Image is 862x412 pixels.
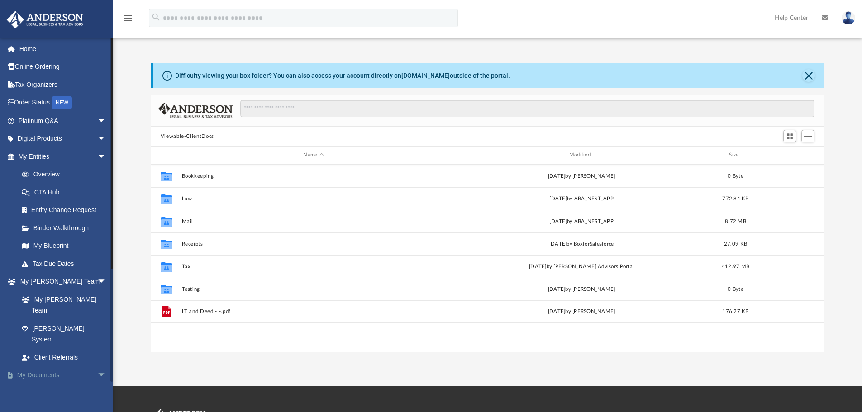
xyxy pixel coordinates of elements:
div: [DATE] by [PERSON_NAME] [449,308,713,316]
a: Entity Change Request [13,201,120,219]
a: [DOMAIN_NAME] [401,72,450,79]
span: 772.84 KB [722,196,748,201]
div: [DATE] by [PERSON_NAME] [449,285,713,293]
button: Mail [181,218,445,224]
a: Tax Organizers [6,76,120,94]
div: [DATE] by BoxforSalesforce [449,240,713,248]
button: Receipts [181,241,445,247]
div: [DATE] by [PERSON_NAME] [449,172,713,180]
button: Tax [181,264,445,270]
a: CTA Hub [13,183,120,201]
a: Digital Productsarrow_drop_down [6,130,120,148]
button: Viewable-ClientDocs [161,133,214,141]
button: Bookkeeping [181,173,445,179]
div: Size [717,151,753,159]
i: menu [122,13,133,24]
a: Binder Walkthrough [13,219,120,237]
span: 0 Byte [728,173,743,178]
a: Online Ordering [6,58,120,76]
div: [DATE] by [PERSON_NAME] Advisors Portal [449,262,713,270]
span: 8.72 MB [725,218,746,223]
span: arrow_drop_down [97,112,115,130]
img: User Pic [842,11,855,24]
button: Law [181,196,445,202]
div: Difficulty viewing your box folder? You can also access your account directly on outside of the p... [175,71,510,81]
a: Platinum Q&Aarrow_drop_down [6,112,120,130]
a: menu [122,17,133,24]
a: My [PERSON_NAME] Team [13,290,111,319]
div: [DATE] by ABA_NEST_APP [449,194,713,203]
button: Switch to Grid View [783,130,797,142]
a: My [PERSON_NAME] Teamarrow_drop_down [6,273,115,291]
a: Tax Due Dates [13,255,120,273]
span: arrow_drop_down [97,130,115,148]
div: id [757,151,821,159]
a: [PERSON_NAME] System [13,319,115,348]
a: Overview [13,166,120,184]
span: 412.97 MB [722,264,749,269]
img: Anderson Advisors Platinum Portal [4,11,86,28]
a: My Entitiesarrow_drop_down [6,147,120,166]
div: NEW [52,96,72,109]
a: My Blueprint [13,237,115,255]
button: Testing [181,286,445,292]
a: Order StatusNEW [6,94,120,112]
button: LT and Deed - -.pdf [181,308,445,314]
a: Home [6,40,120,58]
span: arrow_drop_down [97,273,115,291]
div: id [155,151,177,159]
span: arrow_drop_down [97,366,115,385]
div: Name [181,151,445,159]
button: Add [801,130,815,142]
span: 27.09 KB [724,241,747,246]
button: Close [802,69,815,82]
div: Modified [449,151,714,159]
i: search [151,12,161,22]
a: Client Referrals [13,348,115,366]
span: 176.27 KB [722,309,748,314]
span: arrow_drop_down [97,147,115,166]
div: grid [151,165,825,352]
input: Search files and folders [240,100,814,117]
span: 0 Byte [728,286,743,291]
a: My Documentsarrow_drop_down [6,366,120,384]
div: [DATE] by ABA_NEST_APP [449,217,713,225]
